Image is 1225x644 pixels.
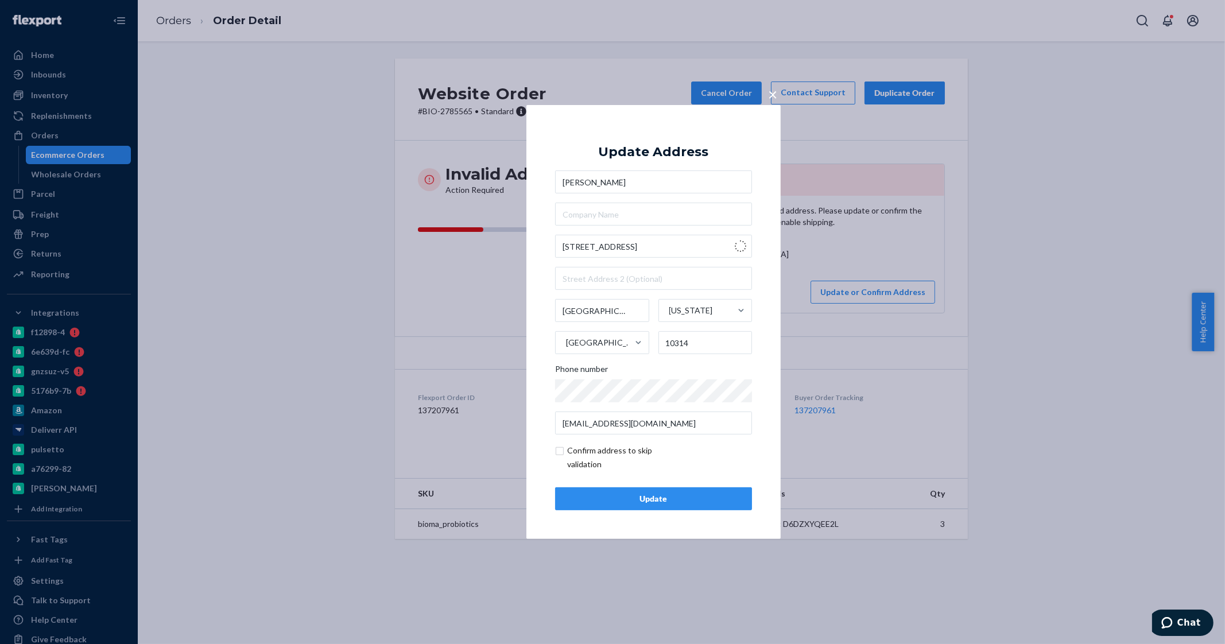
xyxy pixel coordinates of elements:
input: Company Name [555,203,752,226]
input: Email (Only Required for International) [555,412,752,434]
input: First & Last Name [555,170,752,193]
input: [GEOGRAPHIC_DATA] [565,331,566,354]
span: × [768,84,777,104]
input: City [555,299,649,322]
input: [US_STATE] [668,299,669,322]
iframe: Opens a widget where you can chat to one of our agents [1152,610,1214,638]
button: Update [555,487,752,510]
input: Street Address [555,235,752,258]
div: [US_STATE] [669,305,713,316]
span: Phone number [555,363,608,379]
div: Update [565,493,742,505]
div: [GEOGRAPHIC_DATA] [566,337,634,348]
input: ZIP Code [658,331,753,354]
input: Street Address 2 (Optional) [555,267,752,290]
div: Update Address [599,145,709,159]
